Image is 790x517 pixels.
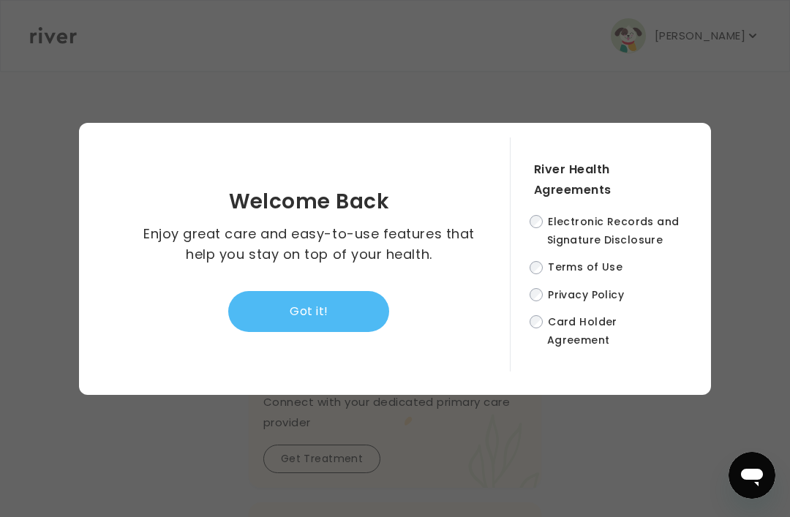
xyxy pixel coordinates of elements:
[547,214,680,247] span: Electronic Records and Signature Disclosure
[229,192,390,212] h3: Welcome Back
[729,452,775,499] iframe: Button to launch messaging window
[228,291,389,332] button: Got it!
[128,224,489,265] p: Enjoy great care and easy-to-use features that help you stay on top of your health.
[548,260,622,275] span: Terms of Use
[547,314,617,347] span: Card Holder Agreement
[548,287,624,302] span: Privacy Policy
[534,159,682,200] h4: River Health Agreements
